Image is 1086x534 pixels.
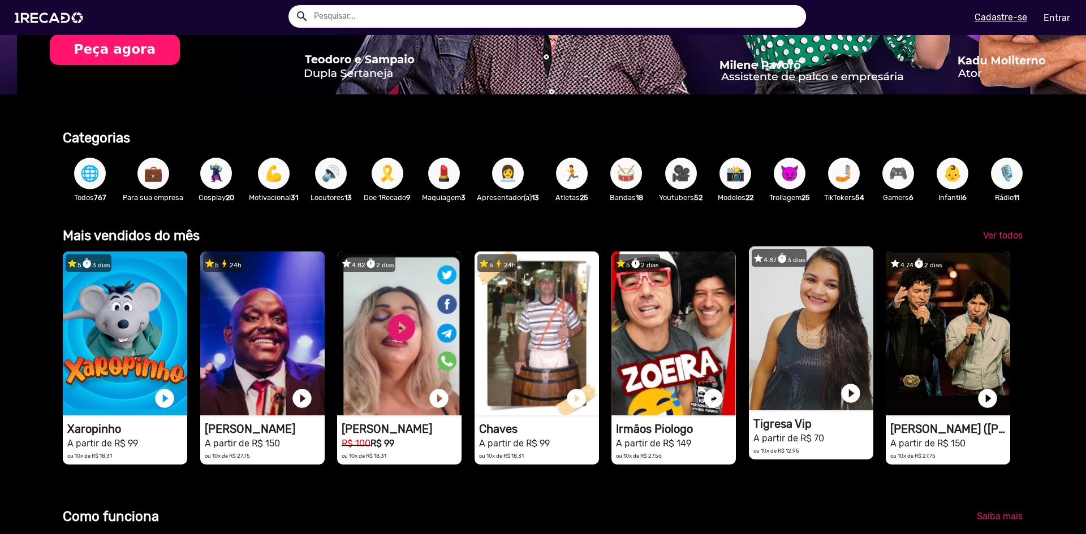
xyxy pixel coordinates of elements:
p: Todos [68,192,111,203]
p: Trollagem [768,192,811,203]
u: Cadastre-se [975,12,1027,23]
small: ou 10x de R$ 12,95 [753,448,799,454]
b: 52 [694,193,703,202]
small: ou 10x de R$ 18,31 [342,453,386,459]
b: Mais vendidos do mês [63,228,200,244]
span: 👩‍💼 [498,158,518,189]
a: play_circle_filled [428,387,450,410]
span: 💄 [434,158,454,189]
b: 13 [532,193,539,202]
p: Doe 1Recado [364,192,411,203]
b: Categorias [63,130,130,146]
span: 🎮 [889,158,908,189]
small: R$ 100 [342,438,370,449]
span: 👶 [943,158,962,189]
small: ou 10x de R$ 27,75 [890,453,936,459]
video: 1RECADO vídeos dedicados para fãs e empresas [611,251,736,415]
button: 🎥 [665,158,697,189]
button: 💪 [258,158,290,189]
button: 📸 [719,158,751,189]
p: Infantil [931,192,974,203]
span: Saiba mais [977,511,1023,522]
span: 🦹🏼‍♀️ [206,158,226,189]
a: Entrar [1036,8,1078,28]
span: 🔊 [321,158,341,189]
button: 🎗️ [372,158,403,189]
b: 20 [226,193,234,202]
a: Saiba mais [968,506,1032,527]
a: play_circle_filled [565,387,588,410]
button: 🌐 [74,158,106,189]
b: 13 [344,193,352,202]
button: 🔊 [315,158,347,189]
button: 🥁 [610,158,642,189]
button: 🤳🏼 [828,158,860,189]
span: 😈 [780,158,799,189]
button: Example home icon [291,6,311,25]
video: 1RECADO vídeos dedicados para fãs e empresas [337,251,462,415]
small: A partir de R$ 149 [616,438,691,449]
video: 1RECADO vídeos dedicados para fãs e empresas [749,246,873,410]
p: Locutores [309,192,352,203]
span: 💪 [264,158,283,189]
mat-icon: Example home icon [295,10,309,23]
b: 767 [94,193,106,202]
b: Como funciona [63,509,159,524]
b: 3 [461,193,466,202]
b: 25 [801,193,810,202]
p: Gamers [877,192,920,203]
small: A partir de R$ 99 [67,438,138,449]
button: 💼 [137,158,169,189]
p: Rádio [985,192,1028,203]
button: 🏃 [556,158,588,189]
button: 🎙️ [991,158,1023,189]
b: 9 [406,193,411,202]
small: A partir de R$ 150 [205,438,280,449]
a: play_circle_filled [976,387,999,410]
button: 🎮 [882,158,914,189]
b: 54 [855,193,864,202]
small: ou 10x de R$ 27,56 [616,453,662,459]
b: 31 [291,193,298,202]
p: Cosplay [195,192,238,203]
span: 🎗️ [378,158,397,189]
b: 18 [636,193,643,202]
button: 😈 [774,158,805,189]
small: A partir de R$ 150 [890,438,966,449]
p: Modelos [714,192,757,203]
b: 11 [1014,193,1019,202]
span: 🌐 [80,158,100,189]
a: play_circle_filled [291,387,313,410]
p: Motivacional [249,192,298,203]
b: 6 [909,193,913,202]
small: ou 10x de R$ 18,31 [479,453,524,459]
a: play_circle_filled [839,382,862,405]
span: 🎥 [671,158,691,189]
span: 🎙️ [997,158,1016,189]
span: 🤳🏼 [834,158,854,189]
b: R$ 99 [370,438,394,449]
video: 1RECADO vídeos dedicados para fãs e empresas [63,251,187,415]
h1: [PERSON_NAME] [342,422,462,436]
small: A partir de R$ 70 [753,433,824,444]
a: play_circle_filled [153,387,176,410]
span: 🥁 [617,158,636,189]
button: 💄 [428,158,460,189]
small: A partir de R$ 99 [479,438,550,449]
p: Bandas [605,192,648,203]
video: 1RECADO vídeos dedicados para fãs e empresas [475,251,599,415]
p: Para sua empresa [123,192,183,203]
h1: [PERSON_NAME] [205,422,325,436]
small: ou 10x de R$ 18,31 [67,453,112,459]
p: Apresentador(a) [477,192,539,203]
a: play_circle_filled [702,387,725,410]
span: 💼 [144,158,163,189]
button: 👩‍💼 [492,158,524,189]
p: Atletas [550,192,593,203]
span: 🏃 [562,158,581,189]
b: 25 [580,193,588,202]
small: ou 10x de R$ 27,75 [205,453,250,459]
p: TikTokers [822,192,865,203]
h1: Chaves [479,422,599,436]
p: Youtubers [659,192,703,203]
